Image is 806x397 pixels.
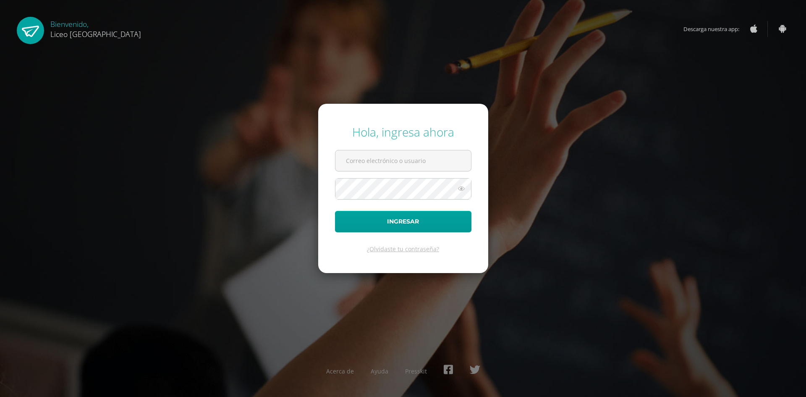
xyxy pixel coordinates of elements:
[367,245,439,253] a: ¿Olvidaste tu contraseña?
[335,150,471,171] input: Correo electrónico o usuario
[683,21,748,37] span: Descarga nuestra app:
[335,124,471,140] div: Hola, ingresa ahora
[50,29,141,39] span: Liceo [GEOGRAPHIC_DATA]
[371,367,388,375] a: Ayuda
[405,367,427,375] a: Presskit
[50,17,141,39] div: Bienvenido,
[335,211,471,232] button: Ingresar
[326,367,354,375] a: Acerca de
